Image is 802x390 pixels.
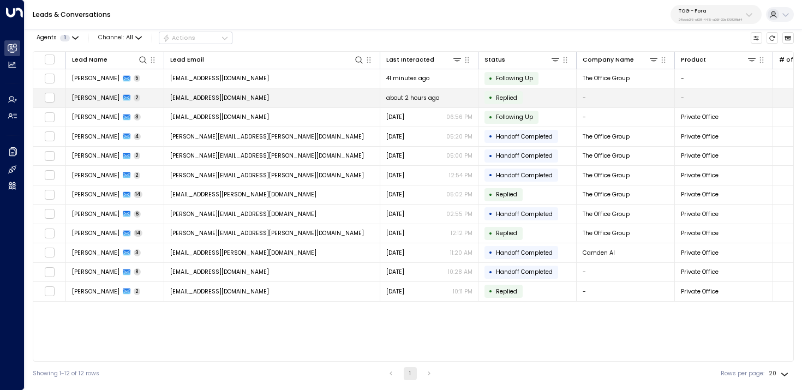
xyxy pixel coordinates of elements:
span: Toggle select row [44,131,55,142]
span: Rocio.delHoyo@theofficegroup.com [170,229,364,237]
div: 20 [769,367,791,380]
span: Tegan Ellis [72,249,119,257]
p: 05:00 PM [446,152,472,160]
span: Toggle select row [44,286,55,297]
span: 8 [134,268,141,275]
div: Product [681,55,706,65]
div: • [489,129,493,143]
span: All [126,34,133,41]
td: - [577,263,675,282]
span: Maisie.King@theofficegroup.com [170,152,364,160]
span: jamespinnerbbr@gmail.com [170,287,269,296]
button: TOG - Fora24bbb2f3-cf28-4415-a26f-20e170838bf4 [671,5,762,24]
p: TOG - Fora [679,8,743,14]
p: 05:20 PM [446,133,472,141]
span: 2 [134,94,141,101]
div: • [489,149,493,163]
span: Private Office [681,268,719,276]
span: rayan.habbab@gmail.com [170,113,269,121]
span: Nicola.Merry@theofficegroup.com [170,210,316,218]
div: Status [484,55,505,65]
span: Ranjit Brainch [72,74,119,82]
span: The Office Group [583,229,630,237]
span: Replied [496,287,517,296]
div: • [489,110,493,124]
span: Aug 12, 2025 [386,287,404,296]
td: - [577,108,675,127]
div: • [489,226,493,241]
span: James Pinner [72,287,119,296]
span: The Office Group [583,133,630,141]
div: Company Name [583,55,659,65]
span: Handoff Completed [496,268,553,276]
span: Handoff Completed [496,152,553,160]
span: Maisie.King@theofficegroup.com [170,133,364,141]
button: Archived Leads [782,32,794,44]
button: Actions [159,32,232,45]
span: Toggle select row [44,73,55,83]
div: Lead Name [72,55,107,65]
span: Channel: [95,32,145,44]
span: Toggle select row [44,112,55,122]
span: Eme.Udoma-Herman@theofficegroup.com [170,190,316,199]
div: • [489,265,493,279]
span: about 2 hours ago [386,94,439,102]
span: The Office Group [583,190,630,199]
span: 3 [134,249,141,256]
span: Maisie King [72,171,119,179]
span: Private Office [681,287,719,296]
div: • [489,245,493,260]
div: Button group with a nested menu [159,32,232,45]
span: Maisie.King@theofficegroup.com [170,171,364,179]
a: Leads & Conversations [33,10,111,19]
span: 41 minutes ago [386,74,429,82]
div: Lead Email [170,55,364,65]
p: 10:28 AM [448,268,472,276]
p: 11:20 AM [450,249,472,257]
span: Replied [496,94,517,102]
button: Channel:All [95,32,145,44]
span: Private Office [681,171,719,179]
button: Agents1 [33,32,81,44]
span: Replied [496,229,517,237]
div: • [489,284,493,298]
div: • [489,71,493,86]
span: Toggle select row [44,189,55,200]
div: Company Name [583,55,634,65]
span: Handoff Completed [496,171,553,179]
span: Agents [37,35,57,41]
span: nicolablane@hotmail.com [170,268,269,276]
span: The Office Group [583,152,630,160]
span: 5 [134,75,141,82]
span: Camden AI [583,249,615,257]
span: Replied [496,190,517,199]
span: 1 [60,35,70,41]
span: Tegan.Ellis@theofficegroup.com [170,249,316,257]
td: - [577,88,675,107]
p: 24bbb2f3-cf28-4415-a26f-20e170838bf4 [679,17,743,22]
p: 12:12 PM [451,229,472,237]
span: rkbrainch@live.co.uk [170,94,269,102]
span: Handoff Completed [496,133,553,141]
div: Actions [163,34,196,42]
span: Nicola Merry [72,268,119,276]
span: Private Office [681,133,719,141]
span: Toggle select row [44,151,55,161]
span: 2 [134,152,141,159]
td: - [675,69,773,88]
span: 14 [134,191,143,198]
span: Private Office [681,190,719,199]
span: Handoff Completed [496,210,553,218]
button: Customize [751,32,763,44]
span: 2 [134,172,141,179]
p: 10:11 PM [453,287,472,296]
div: Last Interacted [386,55,463,65]
p: 05:02 PM [446,190,472,199]
span: 14 [134,230,143,237]
span: The Office Group [583,210,630,218]
span: Toggle select row [44,267,55,277]
span: Private Office [681,210,719,218]
span: Following Up [496,113,533,121]
td: - [675,88,773,107]
span: Maisie King [72,133,119,141]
